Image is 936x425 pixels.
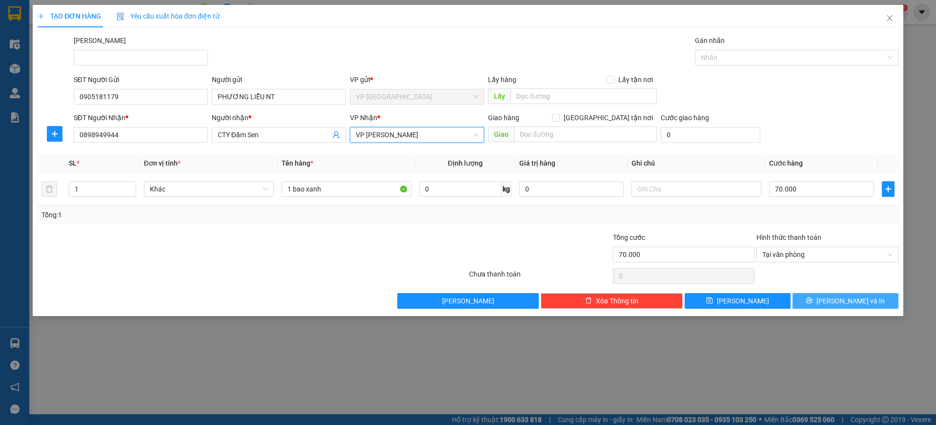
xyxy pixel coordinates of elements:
input: VD: Bàn, Ghế [282,181,411,197]
span: Giao [488,127,514,142]
button: printer[PERSON_NAME] và In [793,293,898,309]
button: deleteXóa Thông tin [541,293,683,309]
input: Ghi Chú [631,181,761,197]
span: Xóa Thông tin [596,296,638,306]
span: TẠO ĐƠN HÀNG [38,12,101,20]
span: save [706,297,713,305]
span: Giá trị hàng [519,159,555,167]
label: Hình thức thanh toán [756,234,821,241]
input: Dọc đường [510,88,657,104]
span: plus [47,130,62,138]
button: save[PERSON_NAME] [685,293,791,309]
input: Dọc đường [514,127,657,142]
label: Mã ĐH [74,37,126,44]
button: plus [882,181,895,197]
div: SĐT Người Nhận [74,112,208,123]
span: Khác [150,182,268,196]
span: Lấy tận nơi [614,74,657,85]
span: plus [882,185,894,193]
div: VP gửi [350,74,484,85]
span: printer [806,297,813,305]
span: VP Phan Thiết [356,127,478,142]
span: Đơn vị tính [144,159,181,167]
div: Tổng: 1 [41,210,361,220]
input: 0 [519,181,624,197]
span: Yêu cầu xuất hóa đơn điện tử [117,12,220,20]
div: Chưa thanh toán [468,269,612,286]
span: Tổng cước [613,234,645,241]
input: Mã ĐH [74,50,208,65]
span: Tên hàng [282,159,313,167]
span: [PERSON_NAME] [717,296,769,306]
span: user-add [332,131,340,139]
span: SL [69,159,77,167]
div: Người nhận [212,112,346,123]
button: [PERSON_NAME] [397,293,539,309]
span: Cước hàng [769,159,803,167]
span: VP Nhận [350,114,377,122]
th: Ghi chú [628,154,765,173]
span: Lấy hàng [488,76,516,84]
span: close [886,14,894,22]
span: [PERSON_NAME] [442,296,494,306]
label: Cước giao hàng [661,114,709,122]
button: delete [41,181,57,197]
span: Lấy [488,88,510,104]
input: Cước giao hàng [661,127,760,143]
div: Người gửi [212,74,346,85]
span: Tại văn phòng [762,247,893,262]
span: Định lượng [448,159,483,167]
span: delete [585,297,592,305]
img: icon [117,13,124,21]
span: [PERSON_NAME] và In [816,296,885,306]
span: kg [502,181,511,197]
div: SĐT Người Gửi [74,74,208,85]
span: [GEOGRAPHIC_DATA] tận nơi [560,112,657,123]
span: VP Nha Trang [356,89,478,104]
span: Giao hàng [488,114,519,122]
label: Gán nhãn [695,37,725,44]
span: plus [38,13,44,20]
button: Close [876,5,903,32]
button: plus [47,126,62,142]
